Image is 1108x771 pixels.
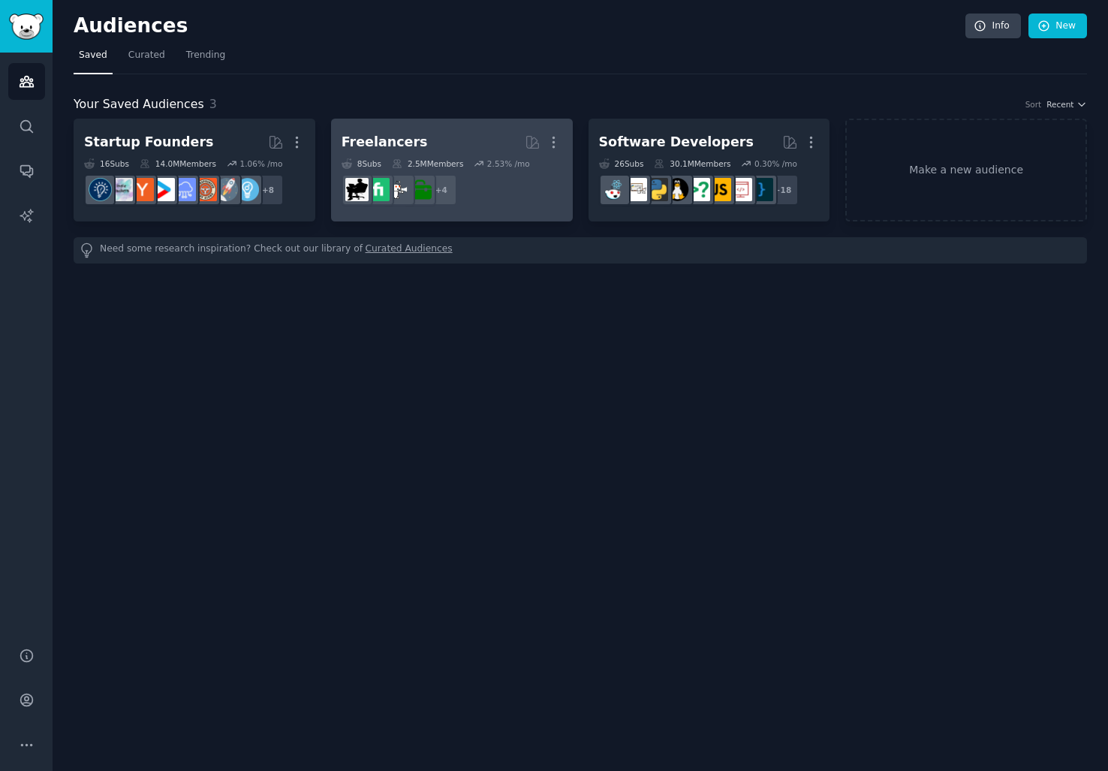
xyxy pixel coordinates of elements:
[123,44,170,74] a: Curated
[708,178,731,201] img: javascript
[599,133,754,152] div: Software Developers
[392,158,463,169] div: 2.5M Members
[654,158,730,169] div: 30.1M Members
[345,178,369,201] img: Freelancers
[209,97,217,111] span: 3
[754,158,797,169] div: 0.30 % /mo
[74,95,204,114] span: Your Saved Audiences
[624,178,647,201] img: learnpython
[252,174,284,206] div: + 8
[1025,99,1042,110] div: Sort
[599,158,644,169] div: 26 Sub s
[342,158,381,169] div: 8 Sub s
[366,178,390,201] img: Fiverr
[645,178,668,201] img: Python
[128,49,165,62] span: Curated
[408,178,432,201] img: forhire
[1046,99,1073,110] span: Recent
[331,119,573,221] a: Freelancers8Subs2.5MMembers2.53% /mo+4forhirefreelance_forhireFiverrFreelancers
[603,178,626,201] img: reactjs
[140,158,216,169] div: 14.0M Members
[173,178,196,201] img: SaaS
[767,174,799,206] div: + 18
[366,242,453,258] a: Curated Audiences
[342,133,428,152] div: Freelancers
[74,14,965,38] h2: Audiences
[152,178,175,201] img: startup
[1046,99,1087,110] button: Recent
[194,178,217,201] img: EntrepreneurRideAlong
[84,158,129,169] div: 16 Sub s
[181,44,230,74] a: Trending
[426,174,457,206] div: + 4
[74,119,315,221] a: Startup Founders16Subs14.0MMembers1.06% /mo+8EntrepreneurstartupsEntrepreneurRideAlongSaaSstartup...
[687,178,710,201] img: cscareerquestions
[236,178,259,201] img: Entrepreneur
[84,133,213,152] div: Startup Founders
[729,178,752,201] img: webdev
[79,49,107,62] span: Saved
[666,178,689,201] img: linux
[74,237,1087,264] div: Need some research inspiration? Check out our library of
[110,178,133,201] img: indiehackers
[9,14,44,40] img: GummySearch logo
[1028,14,1087,39] a: New
[89,178,112,201] img: Entrepreneurship
[186,49,225,62] span: Trending
[131,178,154,201] img: ycombinator
[845,119,1087,221] a: Make a new audience
[750,178,773,201] img: programming
[589,119,830,221] a: Software Developers26Subs30.1MMembers0.30% /mo+18programmingwebdevjavascriptcscareerquestionslinu...
[239,158,282,169] div: 1.06 % /mo
[215,178,238,201] img: startups
[487,158,530,169] div: 2.53 % /mo
[74,44,113,74] a: Saved
[387,178,411,201] img: freelance_forhire
[965,14,1021,39] a: Info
